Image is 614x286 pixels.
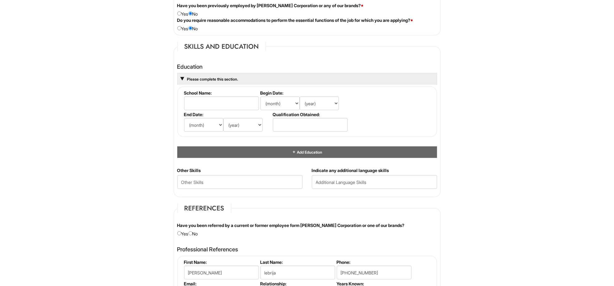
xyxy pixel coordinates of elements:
label: Have you been referred by a current or former employee form [PERSON_NAME] Corporation or one of o... [177,222,405,229]
label: Last Name: [260,259,334,265]
label: Qualification Obtained: [273,112,347,117]
input: Additional Language Skills [312,175,437,189]
a: Add Education [292,150,322,155]
label: Do you require reasonable accommodations to perform the essential functions of the job for which ... [177,17,413,23]
div: Yes No [173,222,442,237]
div: Yes No [173,17,442,32]
h4: Education [177,64,437,70]
label: Have you been previously employed by [PERSON_NAME] Corporation or any of our brands? [177,2,364,9]
a: Please complete this section. [186,77,238,81]
label: End Date: [184,112,270,117]
label: First Name: [184,259,258,265]
div: Yes No [173,2,442,17]
label: Begin Date: [260,90,347,96]
label: Indicate any additional language skills [312,167,389,174]
input: Other Skills [177,175,302,189]
h4: Professional References [177,246,437,253]
label: School Name: [184,90,258,96]
label: Other Skills [177,167,201,174]
span: Add Education [296,150,322,155]
label: Phone: [337,259,411,265]
legend: References [177,204,231,213]
legend: Skills and Education [177,42,266,51]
